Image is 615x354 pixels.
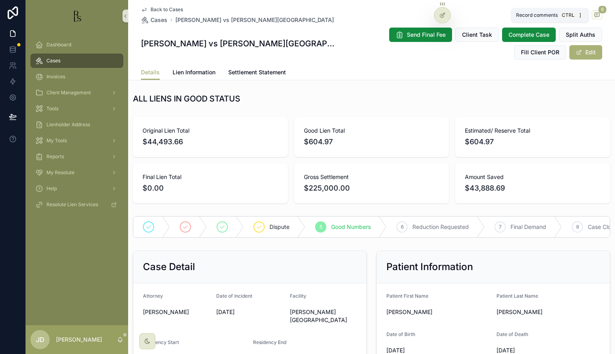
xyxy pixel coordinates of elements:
[141,16,167,24] a: Cases
[46,74,65,80] span: Invoices
[386,308,490,316] span: [PERSON_NAME]
[30,86,123,100] a: Client Management
[576,224,579,230] span: 8
[320,224,322,230] span: 5
[508,31,549,39] span: Complete Case
[141,6,183,13] a: Back to Cases
[173,68,215,76] span: Lien Information
[30,197,123,212] a: Resolute Lien Services
[304,136,440,147] span: $604.97
[133,93,240,104] h1: ALL LIENS IN GOOD STATUS
[516,12,558,18] span: Record comments
[143,261,195,273] h2: Case Detail
[46,201,98,208] span: Resolute Lien Services
[46,121,90,128] span: Lienholder Address
[389,28,452,42] button: Send Final Fee
[143,127,278,135] span: Original Lien Total
[412,223,469,231] span: Reduction Requested
[496,308,600,316] span: [PERSON_NAME]
[151,6,183,13] span: Back to Cases
[30,38,123,52] a: Dashboard
[143,183,278,194] span: $0.00
[269,223,289,231] span: Dispute
[559,28,602,42] button: Split Auths
[143,173,278,181] span: Final Lien Total
[143,339,179,345] span: Residency Start
[143,308,210,316] span: [PERSON_NAME]
[143,136,278,147] span: $44,493.66
[30,117,123,132] a: Lienholder Address
[141,38,335,49] h1: [PERSON_NAME] vs [PERSON_NAME][GEOGRAPHIC_DATA]
[290,308,357,324] span: [PERSON_NAME][GEOGRAPHIC_DATA]
[510,223,546,231] span: Final Demand
[70,10,83,22] img: App logo
[407,31,446,39] span: Send Final Fee
[143,293,163,299] span: Attorney
[46,185,57,192] span: Help
[30,165,123,180] a: My Resolute
[30,70,123,84] a: Invoices
[30,149,123,164] a: Reports
[499,224,502,230] span: 7
[304,183,440,194] span: $225,000.00
[462,31,492,39] span: Client Task
[465,173,601,181] span: Amount Saved
[46,153,64,160] span: Reports
[304,127,440,135] span: Good Lien Total
[46,58,60,64] span: Cases
[331,223,371,231] span: Good Numbers
[30,181,123,196] a: Help
[253,339,286,345] span: Residency End
[386,293,428,299] span: Patient First Name
[46,105,58,112] span: Tools
[26,32,128,222] div: scrollable content
[46,89,91,96] span: Client Management
[46,137,67,144] span: My Tools
[514,45,566,60] button: Fill Client POR
[465,183,601,194] span: $43,888.69
[566,31,595,39] span: Split Auths
[216,308,283,316] span: [DATE]
[592,10,602,20] button: 6
[455,28,499,42] button: Client Task
[598,6,607,14] span: 6
[386,261,473,273] h2: Patient Information
[228,65,286,81] a: Settlement Statement
[304,173,440,181] span: Gross Settlement
[228,68,286,76] span: Settlement Statement
[386,331,415,337] span: Date of Birth
[175,16,334,24] a: [PERSON_NAME] vs [PERSON_NAME][GEOGRAPHIC_DATA]
[569,45,602,60] button: Edit
[577,12,583,18] span: ]
[290,293,306,299] span: Facility
[36,335,44,344] span: JD
[496,331,528,337] span: Date of Death
[30,101,123,116] a: Tools
[465,136,601,147] span: $604.97
[496,293,538,299] span: Patient Last Name
[56,336,102,344] p: [PERSON_NAME]
[141,65,160,80] a: Details
[46,169,74,176] span: My Resolute
[173,65,215,81] a: Lien Information
[216,293,252,299] span: Date of Incident
[30,54,123,68] a: Cases
[401,224,404,230] span: 6
[465,127,601,135] span: Estimated/ Reserve Total
[151,16,167,24] span: Cases
[46,42,71,48] span: Dashboard
[30,133,123,148] a: My Tools
[502,28,556,42] button: Complete Case
[521,48,559,56] span: Fill Client POR
[561,11,575,19] span: Ctrl
[141,68,160,76] span: Details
